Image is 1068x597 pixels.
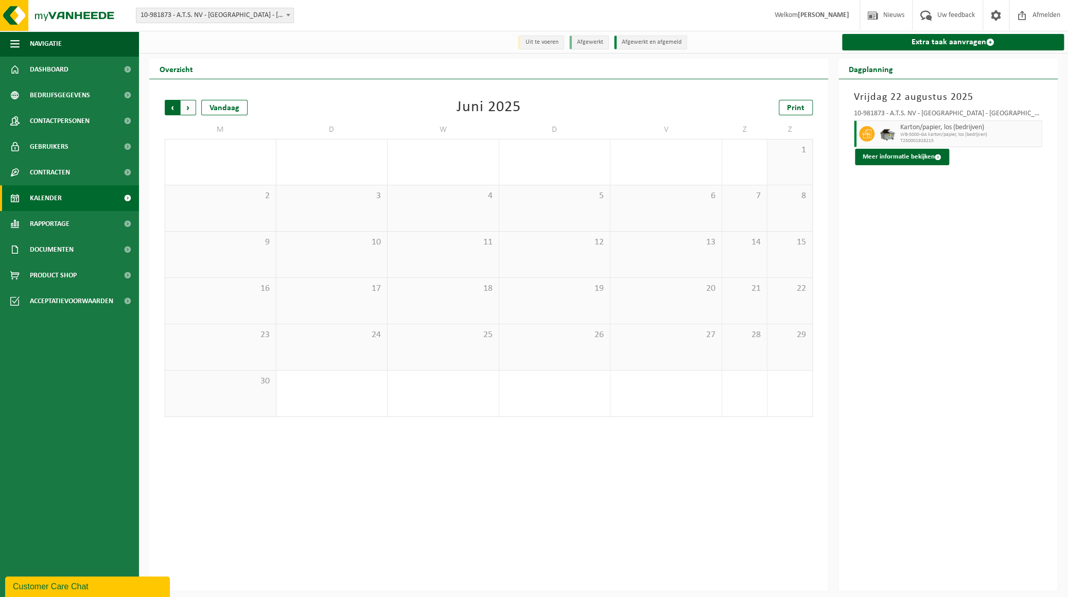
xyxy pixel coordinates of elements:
div: Juni 2025 [457,100,521,115]
span: 14 [727,237,762,248]
span: Vorige [165,100,180,115]
span: 30 [170,376,271,387]
span: Gebruikers [30,134,68,160]
span: 13 [616,237,716,248]
strong: [PERSON_NAME] [798,11,849,19]
span: 12 [504,237,605,248]
span: Karton/papier, los (bedrijven) [900,124,1039,132]
span: 6 [616,190,716,202]
span: Contactpersonen [30,108,90,134]
td: Z [767,120,813,139]
span: 10-981873 - A.T.S. NV - LANGERBRUGGE - GENT [136,8,293,23]
a: Print [779,100,813,115]
span: 11 [393,237,494,248]
span: 16 [170,283,271,294]
span: 21 [727,283,762,294]
span: 25 [393,329,494,341]
span: 18 [393,283,494,294]
span: 27 [616,329,716,341]
span: 26 [504,329,605,341]
span: Dashboard [30,57,68,82]
span: 10-981873 - A.T.S. NV - LANGERBRUGGE - GENT [136,8,294,23]
span: T250001928215 [900,138,1039,144]
span: Product Shop [30,262,77,288]
span: Print [787,104,804,112]
span: 3 [282,190,382,202]
span: Navigatie [30,31,62,57]
td: Z [722,120,767,139]
div: 10-981873 - A.T.S. NV - [GEOGRAPHIC_DATA] - [GEOGRAPHIC_DATA] [854,110,1042,120]
img: WB-5000-GAL-GY-01 [880,126,895,142]
span: 29 [773,329,807,341]
span: 4 [393,190,494,202]
span: 28 [727,329,762,341]
td: D [276,120,388,139]
li: Afgewerkt [569,36,609,49]
td: V [610,120,722,139]
a: Extra taak aanvragen [842,34,1064,50]
h2: Dagplanning [838,59,903,79]
span: Acceptatievoorwaarden [30,288,113,314]
span: 8 [773,190,807,202]
td: W [388,120,499,139]
h3: Vrijdag 22 augustus 2025 [854,90,1042,105]
span: Volgende [181,100,196,115]
span: WB-5000-GA karton/papier, los (bedrijven) [900,132,1039,138]
span: Rapportage [30,211,69,237]
td: M [165,120,276,139]
span: Bedrijfsgegevens [30,82,90,108]
li: Afgewerkt en afgemeld [614,36,687,49]
span: 17 [282,283,382,294]
iframe: chat widget [5,574,172,597]
span: 22 [773,283,807,294]
span: 15 [773,237,807,248]
td: D [499,120,611,139]
span: Contracten [30,160,70,185]
span: 10 [282,237,382,248]
button: Meer informatie bekijken [855,149,949,165]
li: Uit te voeren [518,36,564,49]
span: 20 [616,283,716,294]
span: 7 [727,190,762,202]
span: 2 [170,190,271,202]
span: Documenten [30,237,74,262]
span: 24 [282,329,382,341]
div: Vandaag [201,100,248,115]
span: 19 [504,283,605,294]
span: 5 [504,190,605,202]
span: 1 [773,145,807,156]
h2: Overzicht [149,59,203,79]
span: 23 [170,329,271,341]
span: Kalender [30,185,62,211]
span: 9 [170,237,271,248]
